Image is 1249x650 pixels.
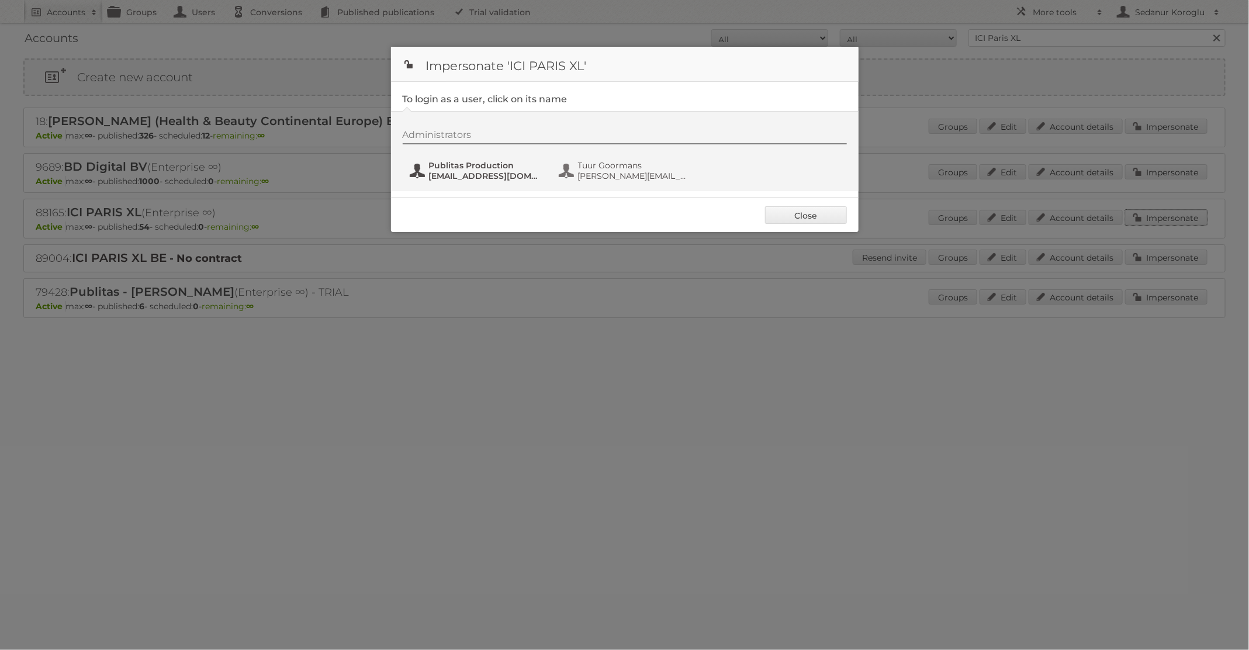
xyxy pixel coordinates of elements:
[403,129,847,144] div: Administrators
[578,160,691,171] span: Tuur Goormans
[409,159,546,182] button: Publitas Production [EMAIL_ADDRESS][DOMAIN_NAME]
[578,171,691,181] span: [PERSON_NAME][EMAIL_ADDRESS][DOMAIN_NAME]
[765,206,847,224] a: Close
[429,160,542,171] span: Publitas Production
[429,171,542,181] span: [EMAIL_ADDRESS][DOMAIN_NAME]
[391,47,859,82] h1: Impersonate 'ICI PARIS XL'
[403,94,568,105] legend: To login as a user, click on its name
[558,159,695,182] button: Tuur Goormans [PERSON_NAME][EMAIL_ADDRESS][DOMAIN_NAME]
